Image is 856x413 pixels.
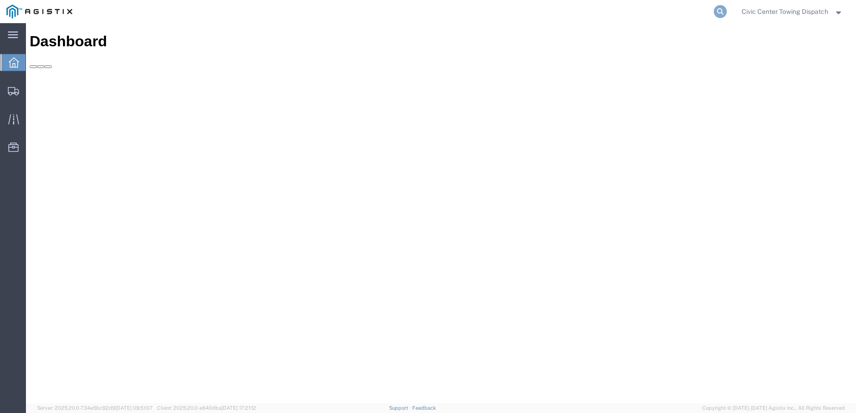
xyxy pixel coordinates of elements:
[412,405,436,411] a: Feedback
[157,405,256,411] span: Client: 2025.20.0-e640dba
[742,6,828,17] span: Civic Center Towing Dispatch
[221,405,256,411] span: [DATE] 17:21:12
[389,405,412,411] a: Support
[37,405,153,411] span: Server: 2025.20.0-734e5bc92d9
[702,404,845,412] span: Copyright © [DATE]-[DATE] Agistix Inc., All Rights Reserved
[6,5,72,19] img: logo
[26,23,856,403] iframe: FS Legacy Container
[741,6,843,17] button: Civic Center Towing Dispatch
[115,405,153,411] span: [DATE] 09:51:07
